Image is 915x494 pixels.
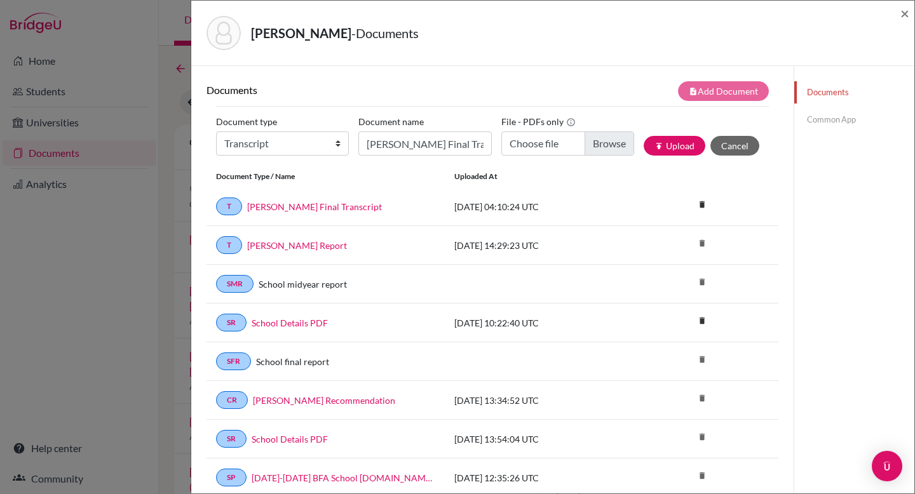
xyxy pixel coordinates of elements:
[445,200,635,213] div: [DATE] 04:10:24 UTC
[693,197,712,214] a: delete
[216,469,247,486] a: SP
[710,136,759,156] button: Cancel
[216,314,247,331] a: SR
[693,350,712,369] i: delete
[445,171,635,182] div: Uploaded at
[445,394,635,407] div: [DATE] 13:34:52 UTC
[644,136,705,156] button: publishUpload
[216,352,251,370] a: SFR
[216,430,247,448] a: SR
[445,316,635,330] div: [DATE] 10:22:40 UTC
[351,25,419,41] span: - Documents
[693,389,712,408] i: delete
[900,6,909,21] button: Close
[693,195,712,214] i: delete
[693,272,712,291] i: delete
[693,234,712,253] i: delete
[259,277,347,291] a: School midyear report
[900,4,909,22] span: ×
[247,200,382,213] a: [PERSON_NAME] Final Transcript
[445,239,635,252] div: [DATE] 14:29:23 UTC
[693,466,712,485] i: delete
[252,471,435,484] a: [DATE]-[DATE] BFA School [DOMAIN_NAME]_wide
[654,142,663,150] i: publish
[207,171,445,182] div: Document Type / Name
[216,112,277,131] label: Document type
[216,391,248,409] a: CR
[501,112,576,131] label: File - PDFs only
[445,432,635,446] div: [DATE] 13:54:04 UTC
[252,432,328,446] a: School Details PDF
[251,25,351,41] strong: [PERSON_NAME]
[207,84,492,96] h6: Documents
[445,471,635,484] div: [DATE] 12:35:26 UTC
[216,197,242,215] a: T
[794,81,914,103] a: Documents
[872,451,902,481] div: Open Intercom Messenger
[794,109,914,131] a: Common App
[216,236,242,254] a: T
[256,355,329,368] a: School final report
[358,112,424,131] label: Document name
[693,311,712,330] i: delete
[216,275,254,293] a: SMR
[252,316,328,330] a: School Details PDF
[693,427,712,446] i: delete
[678,81,769,101] button: note_addAdd Document
[253,394,395,407] a: [PERSON_NAME] Recommendation
[247,239,347,252] a: [PERSON_NAME] Report
[693,313,712,330] a: delete
[689,87,698,96] i: note_add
